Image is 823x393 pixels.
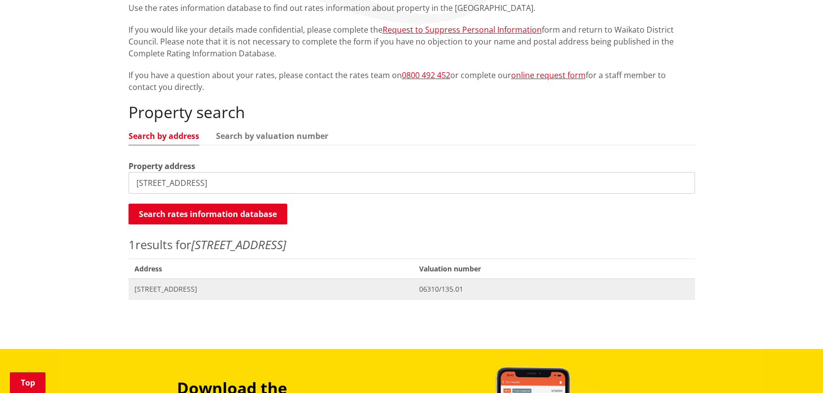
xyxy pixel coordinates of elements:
[511,70,586,81] a: online request form
[129,24,695,59] p: If you would like your details made confidential, please complete the form and return to Waikato ...
[402,70,450,81] a: 0800 492 452
[129,103,695,122] h2: Property search
[419,284,689,294] span: 06310/135.01
[129,172,695,194] input: e.g. Duke Street NGARUAWAHIA
[129,204,287,224] button: Search rates information database
[10,372,45,393] a: Top
[129,132,199,140] a: Search by address
[129,2,695,14] p: Use the rates information database to find out rates information about property in the [GEOGRAPHI...
[129,236,135,253] span: 1
[129,160,195,172] label: Property address
[383,24,542,35] a: Request to Suppress Personal Information
[129,69,695,93] p: If you have a question about your rates, please contact the rates team on or complete our for a s...
[129,259,414,279] span: Address
[216,132,328,140] a: Search by valuation number
[191,236,286,253] em: [STREET_ADDRESS]
[413,259,694,279] span: Valuation number
[129,279,695,299] a: [STREET_ADDRESS] 06310/135.01
[134,284,408,294] span: [STREET_ADDRESS]
[129,236,695,254] p: results for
